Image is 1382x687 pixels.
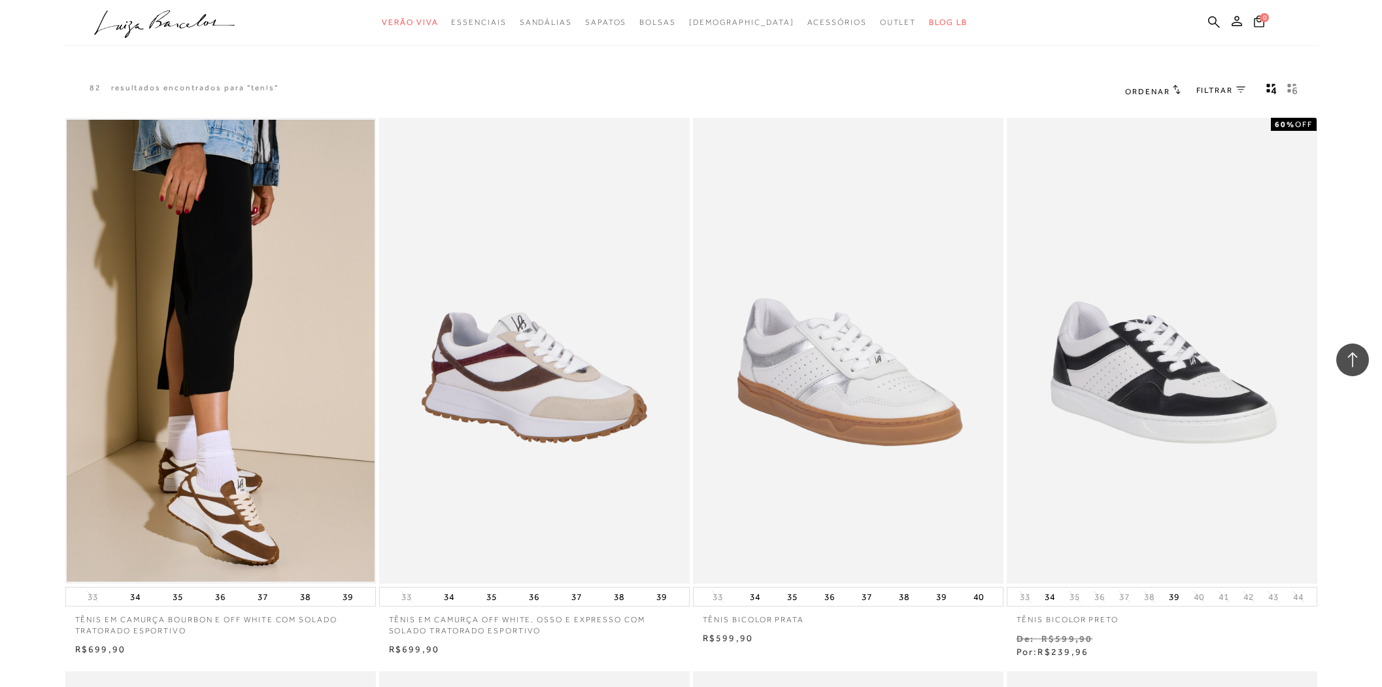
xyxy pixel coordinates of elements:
[1264,591,1283,603] button: 43
[585,10,626,35] a: categoryNavScreenReaderText
[126,588,144,606] button: 34
[482,588,501,606] button: 35
[709,591,727,603] button: 33
[1289,591,1307,603] button: 44
[296,588,314,606] button: 38
[783,588,801,606] button: 35
[1140,591,1158,603] button: 38
[1041,588,1059,606] button: 34
[807,18,867,27] span: Acessórios
[520,10,572,35] a: categoryNavScreenReaderText
[397,591,416,603] button: 33
[451,18,506,27] span: Essenciais
[820,588,839,606] button: 36
[1090,591,1109,603] button: 36
[1017,633,1035,644] small: De:
[929,18,967,27] span: BLOG LB
[1115,591,1134,603] button: 37
[689,18,794,27] span: [DEMOGRAPHIC_DATA]
[84,591,102,603] button: 33
[858,588,876,606] button: 37
[703,633,754,643] span: R$599,90
[1066,591,1084,603] button: 35
[1016,591,1034,603] button: 33
[254,588,272,606] button: 37
[1250,14,1268,32] button: 0
[339,588,357,606] button: 39
[1215,591,1233,603] button: 41
[807,10,867,35] a: categoryNavScreenReaderText
[389,644,440,654] span: R$699,90
[932,588,951,606] button: 39
[382,18,438,27] span: Verão Viva
[1275,120,1295,129] strong: 60%
[639,10,676,35] a: categoryNavScreenReaderText
[520,18,572,27] span: Sandálias
[211,588,229,606] button: 36
[1017,646,1089,657] span: Por:
[693,607,1003,625] a: TÊNIS BICOLOR PRATA
[440,588,458,606] button: 34
[525,588,543,606] button: 36
[379,607,690,637] a: TÊNIS EM CAMURÇA OFF WHITE, OSSO E EXPRESSO COM SOLADO TRATORADO ESPORTIVO
[585,18,626,27] span: Sapatos
[1260,13,1269,22] span: 0
[652,588,671,606] button: 39
[567,588,586,606] button: 37
[1165,588,1183,606] button: 39
[929,10,967,35] a: BLOG LB
[1262,82,1281,99] button: Mostrar 4 produtos por linha
[1007,607,1317,625] a: TÊNIS BICOLOR PRETO
[90,82,101,94] p: 82
[1125,87,1170,96] span: Ordenar
[880,18,917,27] span: Outlet
[969,588,988,606] button: 40
[880,10,917,35] a: categoryNavScreenReaderText
[1037,646,1088,657] span: R$239,96
[111,82,278,94] : resultados encontrados para "tenis"
[65,607,376,637] a: TÊNIS EM CAMURÇA BOURBON E OFF WHITE COM SOLADO TRATORADO ESPORTIVO
[1283,82,1302,99] button: gridText6Desc
[689,10,794,35] a: noSubCategoriesText
[451,10,506,35] a: categoryNavScreenReaderText
[1190,591,1208,603] button: 40
[169,588,187,606] button: 35
[382,10,438,35] a: categoryNavScreenReaderText
[1008,120,1316,582] img: TÊNIS BICOLOR PRETO
[380,120,688,582] img: TÊNIS EM CAMURÇA OFF WHITE, OSSO E EXPRESSO COM SOLADO TRATORADO ESPORTIVO
[1041,633,1093,644] small: R$599,90
[746,588,764,606] button: 34
[67,120,375,582] img: TÊNIS EM CAMURÇA BOURBON E OFF WHITE COM SOLADO TRATORADO ESPORTIVO
[1295,120,1313,129] span: OFF
[694,120,1002,582] img: TÊNIS BICOLOR PRATA
[610,588,628,606] button: 38
[1239,591,1258,603] button: 42
[639,18,676,27] span: Bolsas
[895,588,913,606] button: 38
[1196,85,1233,96] span: FILTRAR
[75,644,126,654] span: R$699,90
